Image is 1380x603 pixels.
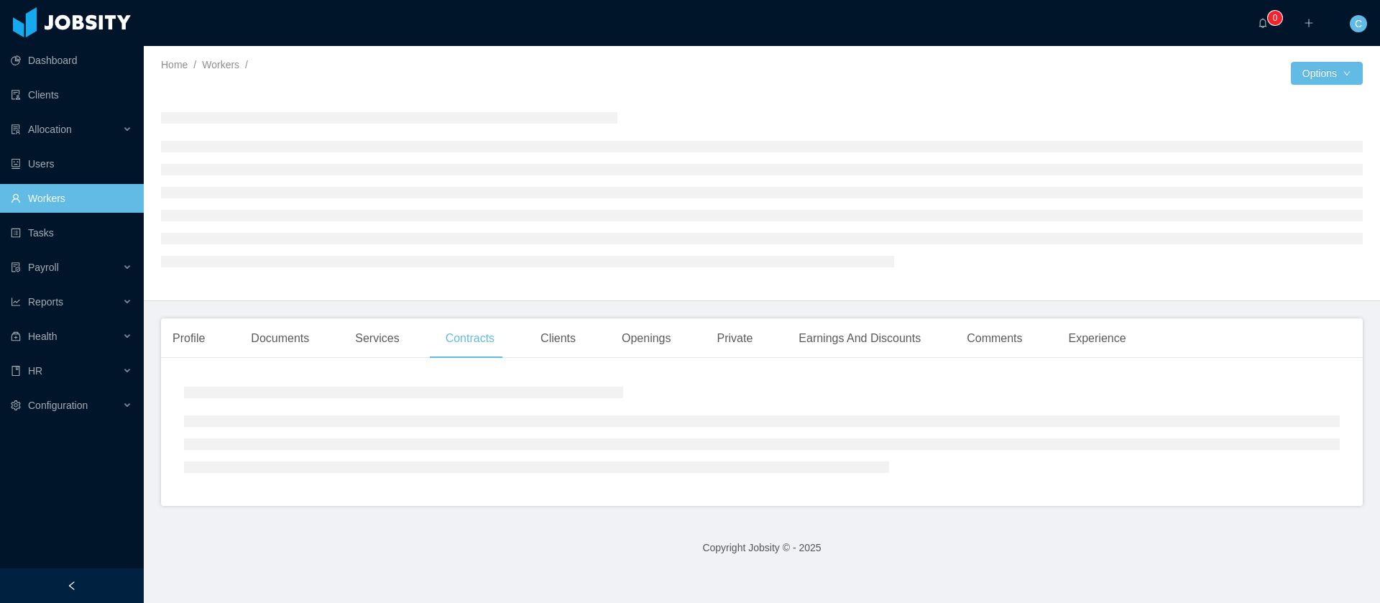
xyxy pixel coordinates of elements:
div: Clients [529,318,587,359]
a: icon: auditClients [11,80,132,109]
a: Workers [202,59,239,70]
sup: 0 [1268,11,1282,25]
div: Profile [161,318,216,359]
div: Services [344,318,410,359]
div: Openings [610,318,683,359]
a: Home [161,59,188,70]
div: Contracts [434,318,506,359]
i: icon: book [11,366,21,376]
div: Experience [1057,318,1138,359]
div: Documents [239,318,321,359]
span: C [1355,15,1362,32]
div: Comments [955,318,1034,359]
a: icon: pie-chartDashboard [11,46,132,75]
a: icon: userWorkers [11,184,132,213]
i: icon: plus [1304,18,1314,28]
a: icon: profileTasks [11,218,132,247]
i: icon: line-chart [11,297,21,307]
footer: Copyright Jobsity © - 2025 [144,523,1380,573]
button: Optionsicon: down [1291,62,1363,85]
span: / [193,59,196,70]
div: Private [706,318,765,359]
span: Health [28,331,57,342]
span: / [245,59,248,70]
span: HR [28,365,42,377]
i: icon: file-protect [11,262,21,272]
i: icon: bell [1258,18,1268,28]
i: icon: solution [11,124,21,134]
span: Allocation [28,124,72,135]
a: icon: robotUsers [11,149,132,178]
div: Earnings And Discounts [787,318,932,359]
i: icon: setting [11,400,21,410]
span: Reports [28,296,63,308]
i: icon: medicine-box [11,331,21,341]
span: Payroll [28,262,59,273]
span: Configuration [28,400,88,411]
